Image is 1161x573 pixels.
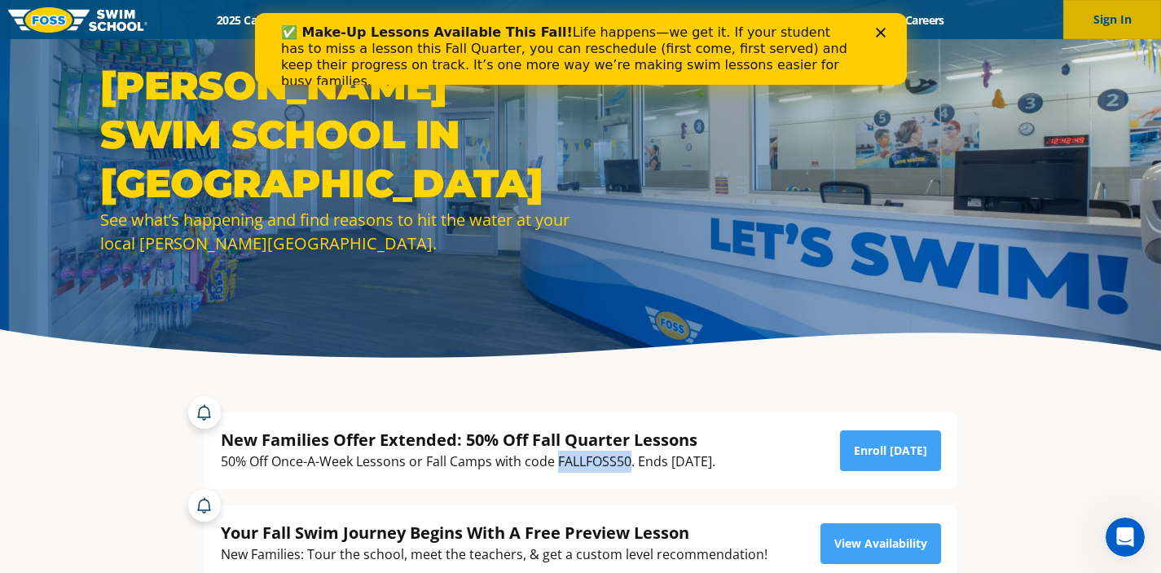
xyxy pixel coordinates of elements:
div: New Families Offer Extended: 50% Off Fall Quarter Lessons [221,429,715,451]
a: Careers [891,12,958,28]
a: Blog [839,12,891,28]
div: New Families: Tour the school, meet the teachers, & get a custom level recommendation! [221,544,767,566]
a: About [PERSON_NAME] [516,12,667,28]
div: Close [621,15,637,24]
a: Schools [305,12,373,28]
iframe: Intercom live chat [1106,518,1145,557]
iframe: Intercom live chat banner [255,13,907,85]
div: 50% Off Once-A-Week Lessons or Fall Camps with code FALLFOSS50. Ends [DATE]. [221,451,715,473]
a: Enroll [DATE] [840,430,941,471]
div: Your Fall Swim Journey Begins With A Free Preview Lesson [221,522,767,544]
b: ✅ Make-Up Lessons Available This Fall! [26,11,318,27]
a: Swim Path® Program [373,12,516,28]
a: Swim Like [PERSON_NAME] [667,12,840,28]
a: 2025 Calendar [203,12,305,28]
div: Life happens—we get it. If your student has to miss a lesson this Fall Quarter, you can reschedul... [26,11,600,77]
img: FOSS Swim School Logo [8,7,147,33]
a: View Availability [820,523,941,564]
div: See what’s happening and find reasons to hit the water at your local [PERSON_NAME][GEOGRAPHIC_DATA]. [100,208,573,255]
h1: [PERSON_NAME] Swim School in [GEOGRAPHIC_DATA] [100,61,573,208]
